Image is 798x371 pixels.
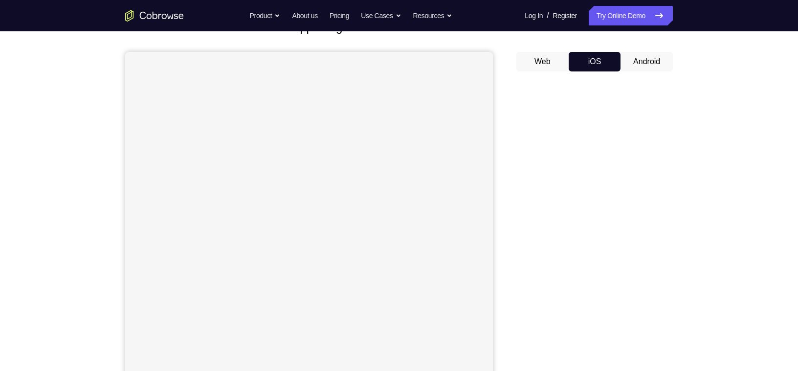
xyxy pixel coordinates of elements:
[330,6,349,25] a: Pricing
[547,10,549,22] span: /
[125,10,184,22] a: Go to the home page
[292,6,317,25] a: About us
[516,52,569,71] button: Web
[361,6,401,25] button: Use Cases
[621,52,673,71] button: Android
[413,6,453,25] button: Resources
[589,6,673,25] a: Try Online Demo
[553,6,577,25] a: Register
[250,6,281,25] button: Product
[525,6,543,25] a: Log In
[569,52,621,71] button: iOS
